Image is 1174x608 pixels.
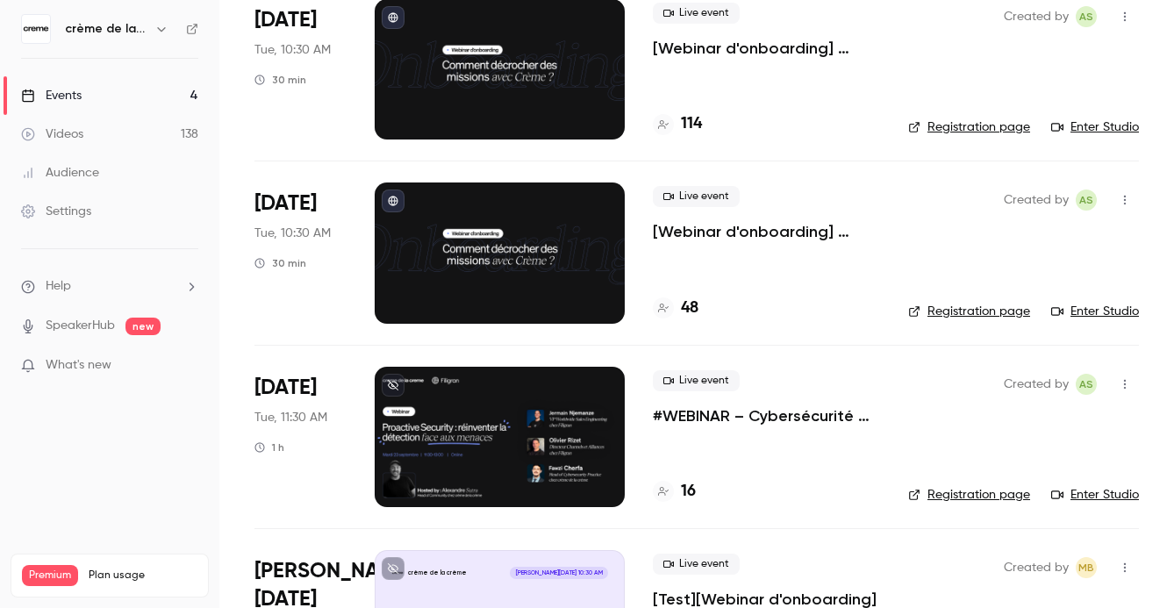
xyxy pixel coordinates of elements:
[1079,374,1093,395] span: AS
[21,203,91,220] div: Settings
[1051,118,1139,136] a: Enter Studio
[1078,557,1094,578] span: mb
[681,480,696,504] h4: 16
[254,440,284,454] div: 1 h
[46,277,71,296] span: Help
[408,569,467,577] p: crème de la crème
[653,297,698,320] a: 48
[125,318,161,335] span: new
[22,15,50,43] img: crème de la crème
[1076,374,1097,395] span: Alexandre Sutra
[21,164,99,182] div: Audience
[681,297,698,320] h4: 48
[653,480,696,504] a: 16
[254,225,331,242] span: Tue, 10:30 AM
[653,186,740,207] span: Live event
[908,303,1030,320] a: Registration page
[254,41,331,59] span: Tue, 10:30 AM
[1051,486,1139,504] a: Enter Studio
[1051,303,1139,320] a: Enter Studio
[46,317,115,335] a: SpeakerHub
[653,3,740,24] span: Live event
[653,112,702,136] a: 114
[22,565,78,586] span: Premium
[653,38,880,59] a: [Webinar d'onboarding] Crème de la Crème : [PERSON_NAME] & Q&A par [PERSON_NAME]
[510,567,607,579] span: [PERSON_NAME][DATE] 10:30 AM
[1076,557,1097,578] span: melanie b
[254,409,327,426] span: Tue, 11:30 AM
[908,118,1030,136] a: Registration page
[653,370,740,391] span: Live event
[254,182,347,323] div: Sep 23 Tue, 10:30 AM (Europe/Madrid)
[254,6,317,34] span: [DATE]
[908,486,1030,504] a: Registration page
[1004,374,1069,395] span: Created by
[177,358,198,374] iframe: Noticeable Trigger
[254,190,317,218] span: [DATE]
[1076,6,1097,27] span: Alexandre Sutra
[1079,190,1093,211] span: AS
[681,112,702,136] h4: 114
[46,356,111,375] span: What's new
[65,20,147,38] h6: crème de la crème
[254,367,347,507] div: Sep 23 Tue, 11:30 AM (Europe/Paris)
[21,125,83,143] div: Videos
[254,73,306,87] div: 30 min
[653,221,880,242] a: [Webinar d'onboarding] Crème de la Crème : [PERSON_NAME] & Q&A par [PERSON_NAME]
[653,405,880,426] a: #WEBINAR – Cybersécurité proactive : une nouvelle ère pour la détection des menaces avec [PERSON_...
[1004,557,1069,578] span: Created by
[254,374,317,402] span: [DATE]
[653,554,740,575] span: Live event
[1076,190,1097,211] span: Alexandre Sutra
[1004,6,1069,27] span: Created by
[254,256,306,270] div: 30 min
[89,569,197,583] span: Plan usage
[21,87,82,104] div: Events
[21,277,198,296] li: help-dropdown-opener
[1079,6,1093,27] span: AS
[1004,190,1069,211] span: Created by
